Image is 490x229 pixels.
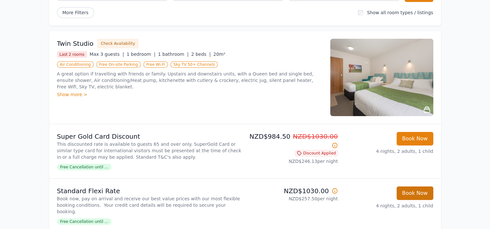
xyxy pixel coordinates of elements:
[295,150,338,156] span: Discount Applied
[213,52,225,57] span: 20m²
[57,7,94,18] span: More Filters
[343,148,433,154] p: 4 nights, 2 adults, 1 child
[158,52,188,57] span: 1 bathroom |
[97,39,139,48] button: Check Availability
[57,195,243,215] p: Book now, pay on arrival and receive our best value prices with our most flexible booking conditi...
[248,195,338,202] p: NZD$257.50 per night
[343,203,433,209] p: 4 nights, 2 adults, 1 child
[96,61,141,68] span: Free On-site Parking
[57,51,87,58] span: Last 2 rooms
[90,52,124,57] span: Max 3 guests |
[57,132,243,141] p: Super Gold Card Discount
[57,218,111,225] span: Free Cancellation until ...
[57,164,111,170] span: Free Cancellation until ...
[143,61,168,68] span: Free Wi-Fi
[57,39,94,48] h3: Twin Studio
[367,10,433,15] label: Show all room types / listings
[191,52,211,57] span: 2 beds |
[397,132,433,145] button: Book Now
[248,158,338,164] p: NZD$246.13 per night
[293,133,338,140] span: NZD$1030.00
[57,61,94,68] span: Air Conditioning
[57,186,243,195] p: Standard Flexi Rate
[127,52,156,57] span: 1 bedroom |
[57,91,322,98] div: Show more >
[248,186,338,195] p: NZD$1030.00
[170,61,218,68] span: Sky TV 50+ Channels
[57,71,322,90] p: A great option if travelling with friends or family. Upstairs and downstairs units, with a Queen ...
[397,186,433,200] button: Book Now
[248,132,338,150] p: NZD$984.50
[57,141,243,160] p: This discounted rate is available to guests 65 and over only. SuperGold Card or similar type card...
